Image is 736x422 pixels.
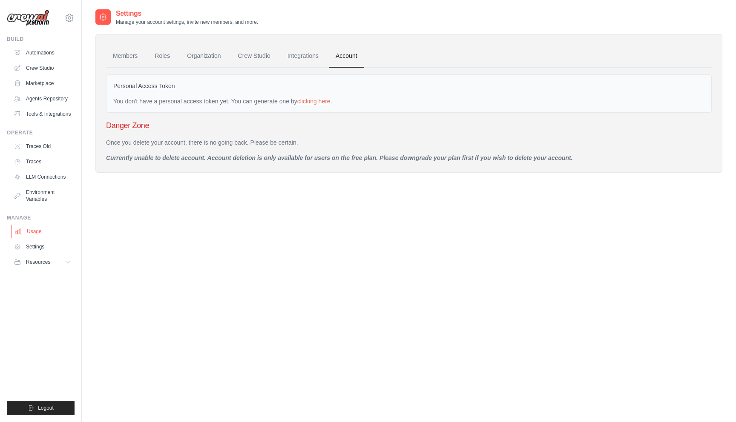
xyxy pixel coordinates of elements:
[10,46,75,60] a: Automations
[106,120,712,131] h3: Danger Zone
[113,82,175,90] label: Personal Access Token
[180,45,227,68] a: Organization
[106,138,712,147] p: Once you delete your account, there is no going back. Please be certain.
[297,98,331,105] a: clicking here
[106,154,712,162] p: Currently unable to delete account. Account deletion is only available for users on the free plan...
[113,97,704,105] div: You don't have a personal access token yet. You can generate one by .
[26,259,50,265] span: Resources
[231,45,277,68] a: Crew Studio
[7,129,75,136] div: Operate
[38,405,54,411] span: Logout
[10,61,75,75] a: Crew Studio
[148,45,177,68] a: Roles
[11,225,75,238] a: Usage
[10,107,75,121] a: Tools & Integrations
[10,255,75,269] button: Resources
[10,240,75,254] a: Settings
[10,92,75,105] a: Agents Repository
[329,45,364,68] a: Account
[7,10,49,26] img: Logo
[7,401,75,415] button: Logout
[116,9,258,19] h2: Settings
[10,155,75,168] a: Traces
[281,45,325,68] a: Integrations
[106,45,144,68] a: Members
[116,19,258,26] p: Manage your account settings, invite new members, and more.
[10,185,75,206] a: Environment Variables
[10,170,75,184] a: LLM Connections
[7,214,75,221] div: Manage
[7,36,75,43] div: Build
[10,140,75,153] a: Traces Old
[10,77,75,90] a: Marketplace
